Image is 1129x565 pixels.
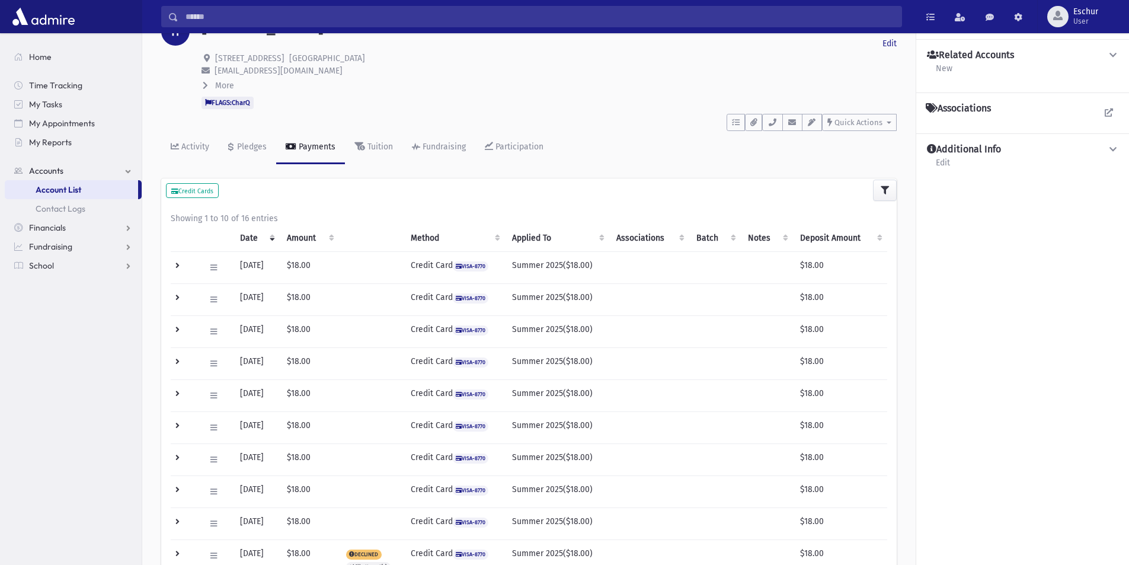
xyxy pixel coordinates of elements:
a: Home [5,47,142,66]
img: AdmirePro [9,5,78,28]
small: Credit Cards [171,187,213,195]
a: Fundraising [5,237,142,256]
td: Credit Card [404,380,505,412]
a: Fundraising [402,131,475,164]
input: Search [178,6,901,27]
span: [STREET_ADDRESS] [215,53,284,63]
td: Summer 2025($18.00) [505,348,609,380]
div: Showing 1 to 10 of 16 entries [171,212,887,225]
a: Financials [5,218,142,237]
button: More [202,79,235,92]
a: My Tasks [5,95,142,114]
span: VISA-8770 [453,325,489,336]
td: [DATE] [233,444,280,476]
a: Participation [475,131,553,164]
th: Deposit Amount: activate to sort column ascending [793,225,887,252]
td: $18.00 [280,284,339,316]
td: Summer 2025($18.00) [505,380,609,412]
span: User [1073,17,1098,26]
td: [DATE] [233,348,280,380]
td: [DATE] [233,380,280,412]
span: School [29,260,54,271]
td: Summer 2025($18.00) [505,508,609,540]
div: Tuition [365,142,393,152]
button: Credit Cards [166,183,219,199]
span: VISA-8770 [453,357,489,368]
h4: Associations [926,103,991,114]
span: VISA-8770 [453,518,489,528]
td: $18.00 [793,508,887,540]
td: Credit Card [404,284,505,316]
td: $18.00 [280,444,339,476]
td: [DATE] [233,476,280,508]
td: $18.00 [793,316,887,348]
th: Associations: activate to sort column ascending [609,225,689,252]
td: $18.00 [793,380,887,412]
h4: Additional Info [927,143,1001,156]
td: Credit Card [404,508,505,540]
span: My Tasks [29,99,62,110]
span: Contact Logs [36,203,85,214]
td: Credit Card [404,252,505,284]
a: Activity [161,131,219,164]
a: Payments [276,131,345,164]
span: Financials [29,222,66,233]
span: VISA-8770 [453,422,489,432]
td: Credit Card [404,316,505,348]
td: Summer 2025($18.00) [505,252,609,284]
span: Account List [36,184,81,195]
td: Summer 2025($18.00) [505,412,609,444]
div: Payments [296,142,335,152]
span: VISA-8770 [453,550,489,560]
span: [EMAIL_ADDRESS][DOMAIN_NAME] [215,66,343,76]
a: My Reports [5,133,142,152]
span: VISA-8770 [453,390,489,400]
td: [DATE] [233,252,280,284]
a: Edit [882,37,897,50]
span: VISA-8770 [453,486,489,496]
div: Pledges [235,142,267,152]
td: $18.00 [280,348,339,380]
a: Time Tracking [5,76,142,95]
td: $18.00 [793,412,887,444]
th: Applied To: activate to sort column ascending [505,225,609,252]
td: $18.00 [280,508,339,540]
a: Tuition [345,131,402,164]
span: DECLINED [346,550,382,560]
td: Credit Card [404,348,505,380]
a: Account List [5,180,138,199]
span: Eschur [1073,7,1098,17]
span: Accounts [29,165,63,176]
span: More [215,81,234,91]
td: Credit Card [404,476,505,508]
a: My Appointments [5,114,142,133]
span: Fundraising [29,241,72,252]
a: New [935,62,953,83]
th: Method: activate to sort column ascending [404,225,505,252]
button: Related Accounts [926,49,1120,62]
th: Notes: activate to sort column ascending [741,225,793,252]
td: $18.00 [280,380,339,412]
th: Date: activate to sort column ascending [233,225,280,252]
td: Credit Card [404,444,505,476]
th: Amount: activate to sort column ascending [280,225,339,252]
td: $18.00 [793,444,887,476]
a: Accounts [5,161,142,180]
td: Summer 2025($18.00) [505,284,609,316]
td: Credit Card [404,412,505,444]
span: My Reports [29,137,72,148]
td: Summer 2025($18.00) [505,476,609,508]
span: Quick Actions [834,118,882,127]
span: [GEOGRAPHIC_DATA] [289,53,365,63]
td: $18.00 [793,252,887,284]
td: [DATE] [233,316,280,348]
span: VISA-8770 [453,261,489,272]
span: Time Tracking [29,80,82,91]
div: Participation [493,142,543,152]
a: Contact Logs [5,199,142,218]
td: $18.00 [280,412,339,444]
span: Home [29,52,52,62]
a: Pledges [219,131,276,164]
td: $18.00 [793,284,887,316]
td: $18.00 [280,252,339,284]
